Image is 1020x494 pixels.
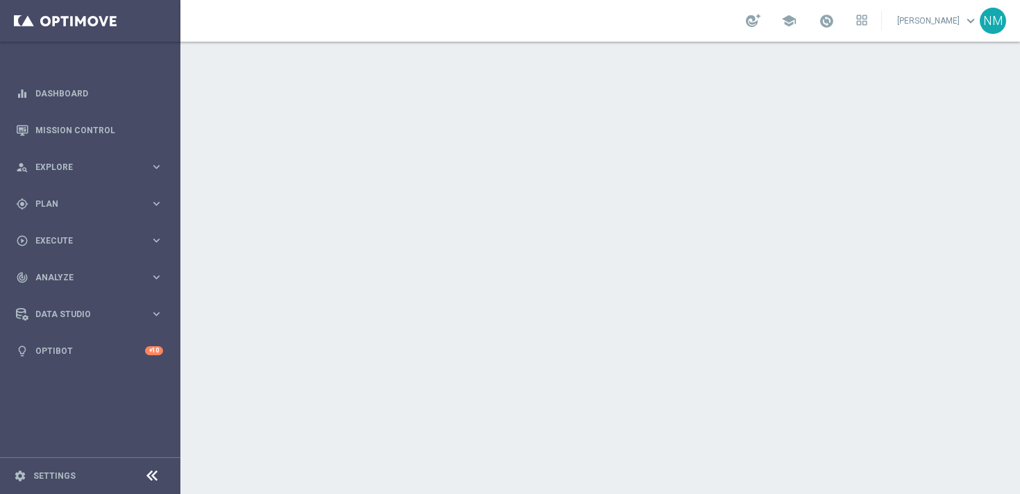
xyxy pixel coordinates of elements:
button: person_search Explore keyboard_arrow_right [15,162,164,173]
button: Data Studio keyboard_arrow_right [15,309,164,320]
span: Data Studio [35,310,150,318]
i: person_search [16,161,28,173]
div: Dashboard [16,75,163,112]
div: Data Studio [16,308,150,321]
i: keyboard_arrow_right [150,307,163,321]
a: Optibot [35,332,145,369]
div: Optibot [16,332,163,369]
i: keyboard_arrow_right [150,160,163,173]
i: keyboard_arrow_right [150,197,163,210]
button: track_changes Analyze keyboard_arrow_right [15,272,164,283]
div: Explore [16,161,150,173]
span: school [781,13,797,28]
button: Mission Control [15,125,164,136]
button: equalizer Dashboard [15,88,164,99]
a: Mission Control [35,112,163,148]
span: Execute [35,237,150,245]
span: Explore [35,163,150,171]
i: track_changes [16,271,28,284]
button: gps_fixed Plan keyboard_arrow_right [15,198,164,210]
i: equalizer [16,87,28,100]
button: lightbulb Optibot +10 [15,346,164,357]
i: lightbulb [16,345,28,357]
div: NM [980,8,1006,34]
i: keyboard_arrow_right [150,234,163,247]
div: Execute [16,235,150,247]
i: gps_fixed [16,198,28,210]
div: Analyze [16,271,150,284]
span: Plan [35,200,150,208]
div: Plan [16,198,150,210]
a: Dashboard [35,75,163,112]
span: Analyze [35,273,150,282]
button: play_circle_outline Execute keyboard_arrow_right [15,235,164,246]
i: settings [14,470,26,482]
div: +10 [145,346,163,355]
i: keyboard_arrow_right [150,271,163,284]
div: Mission Control [16,112,163,148]
span: keyboard_arrow_down [963,13,978,28]
a: Settings [33,472,76,480]
a: [PERSON_NAME]keyboard_arrow_down [896,10,980,31]
i: play_circle_outline [16,235,28,247]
